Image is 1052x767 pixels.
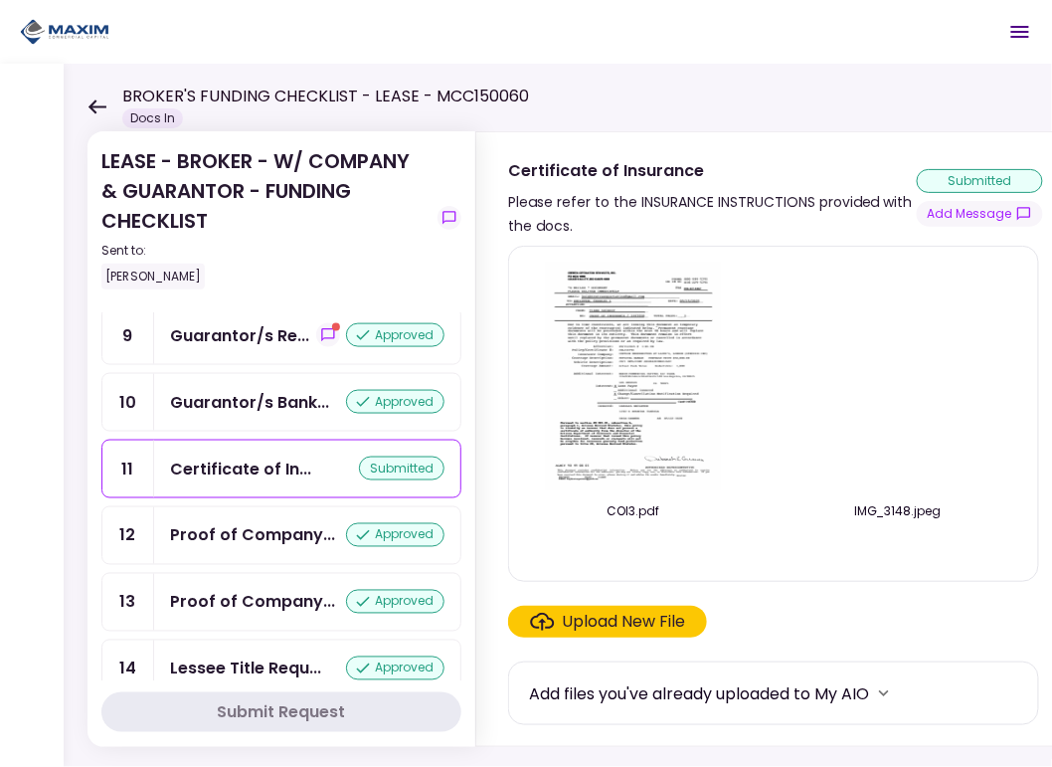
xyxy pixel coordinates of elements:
div: [PERSON_NAME] [101,264,205,289]
img: Partner icon [20,17,109,47]
div: 14 [102,641,154,697]
div: approved [346,523,444,547]
div: 13 [102,574,154,631]
div: Certificate of Insurance [170,457,311,481]
div: Docs In [122,108,183,128]
div: LEASE - BROKER - W/ COMPANY & GUARANTOR - FUNDING CHECKLIST [101,146,430,289]
a: 14Lessee Title Requirements - Proof of IRP or Exemptionapproved [101,640,461,698]
div: Proof of Company Ownership [170,523,335,548]
a: 12Proof of Company Ownershipapproved [101,506,461,565]
div: Certificate of Insurance [508,158,917,183]
button: Open menu [996,8,1044,56]
a: 13Proof of Company FEINapproved [101,573,461,632]
div: 11 [102,441,154,497]
div: Guarantor/s Bank Statements [170,390,329,415]
div: submitted [917,169,1043,193]
div: COI3.pdf [529,502,738,520]
div: 9 [102,307,154,364]
div: approved [346,323,444,347]
div: submitted [359,457,444,480]
div: Please refer to the INSURANCE INSTRUCTIONS provided with the docs. [508,190,917,238]
h1: BROKER'S FUNDING CHECKLIST - LEASE - MCC150060 [122,85,529,108]
a: 9Guarantor/s Referencesshow-messagesapproved [101,306,461,365]
div: Submit Request [218,700,346,724]
button: show-messages [438,206,461,230]
a: 11Certificate of Insurancesubmitted [101,440,461,498]
button: Submit Request [101,692,461,732]
a: 10Guarantor/s Bank Statementsapproved [101,373,461,432]
div: Guarantor/s References [170,323,309,348]
div: Add files you've already uploaded to My AIO [529,681,869,706]
div: approved [346,657,444,680]
button: show-messages [316,323,340,347]
div: approved [346,390,444,414]
span: Click here to upload the required document [508,606,707,638]
button: more [869,678,899,708]
div: Proof of Company FEIN [170,590,335,615]
div: Lessee Title Requirements - Proof of IRP or Exemption [170,657,321,681]
div: Upload New File [563,610,686,634]
div: 12 [102,507,154,564]
div: approved [346,590,444,614]
div: IMG_3148.jpeg [793,502,1002,520]
div: Sent to: [101,242,430,260]
button: show-messages [917,201,1043,227]
div: 10 [102,374,154,431]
